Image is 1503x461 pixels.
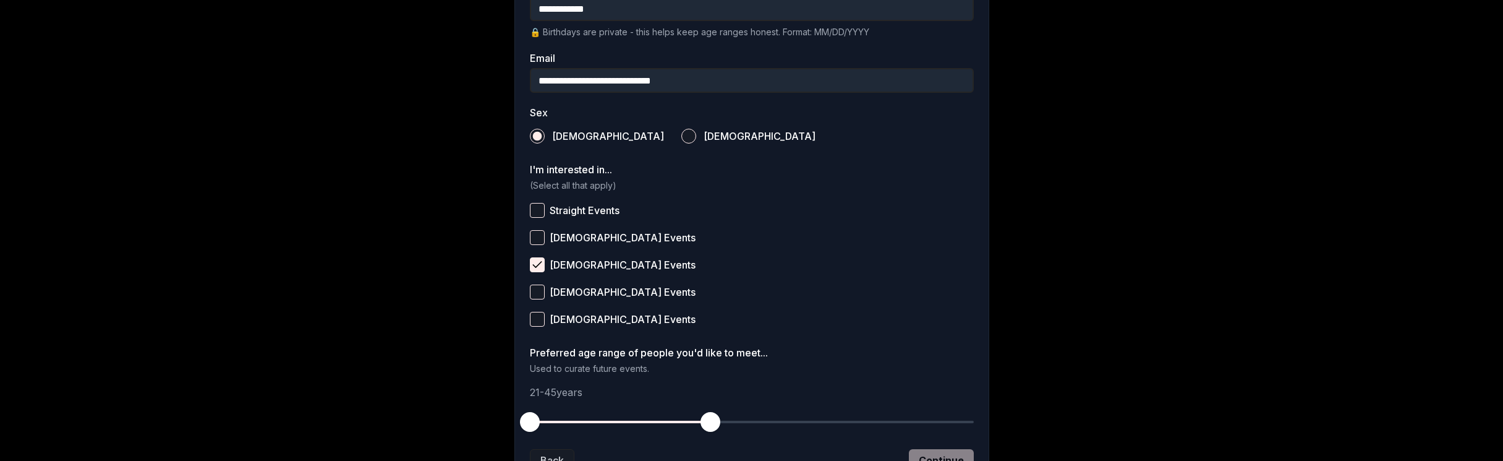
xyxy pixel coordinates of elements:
[530,26,974,38] p: 🔒 Birthdays are private - this helps keep age ranges honest. Format: MM/DD/YYYY
[550,205,620,215] span: Straight Events
[704,131,815,141] span: [DEMOGRAPHIC_DATA]
[530,53,974,63] label: Email
[530,312,545,327] button: [DEMOGRAPHIC_DATA] Events
[530,385,974,400] p: 21 - 45 years
[530,108,974,118] label: Sex
[550,260,696,270] span: [DEMOGRAPHIC_DATA] Events
[530,179,974,192] p: (Select all that apply)
[552,131,664,141] span: [DEMOGRAPHIC_DATA]
[530,348,974,358] label: Preferred age range of people you'd like to meet...
[530,165,974,174] label: I'm interested in...
[530,257,545,272] button: [DEMOGRAPHIC_DATA] Events
[530,203,545,218] button: Straight Events
[550,233,696,243] span: [DEMOGRAPHIC_DATA] Events
[530,129,545,144] button: [DEMOGRAPHIC_DATA]
[530,230,545,245] button: [DEMOGRAPHIC_DATA] Events
[681,129,696,144] button: [DEMOGRAPHIC_DATA]
[550,314,696,324] span: [DEMOGRAPHIC_DATA] Events
[530,285,545,299] button: [DEMOGRAPHIC_DATA] Events
[530,363,974,375] p: Used to curate future events.
[550,287,696,297] span: [DEMOGRAPHIC_DATA] Events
